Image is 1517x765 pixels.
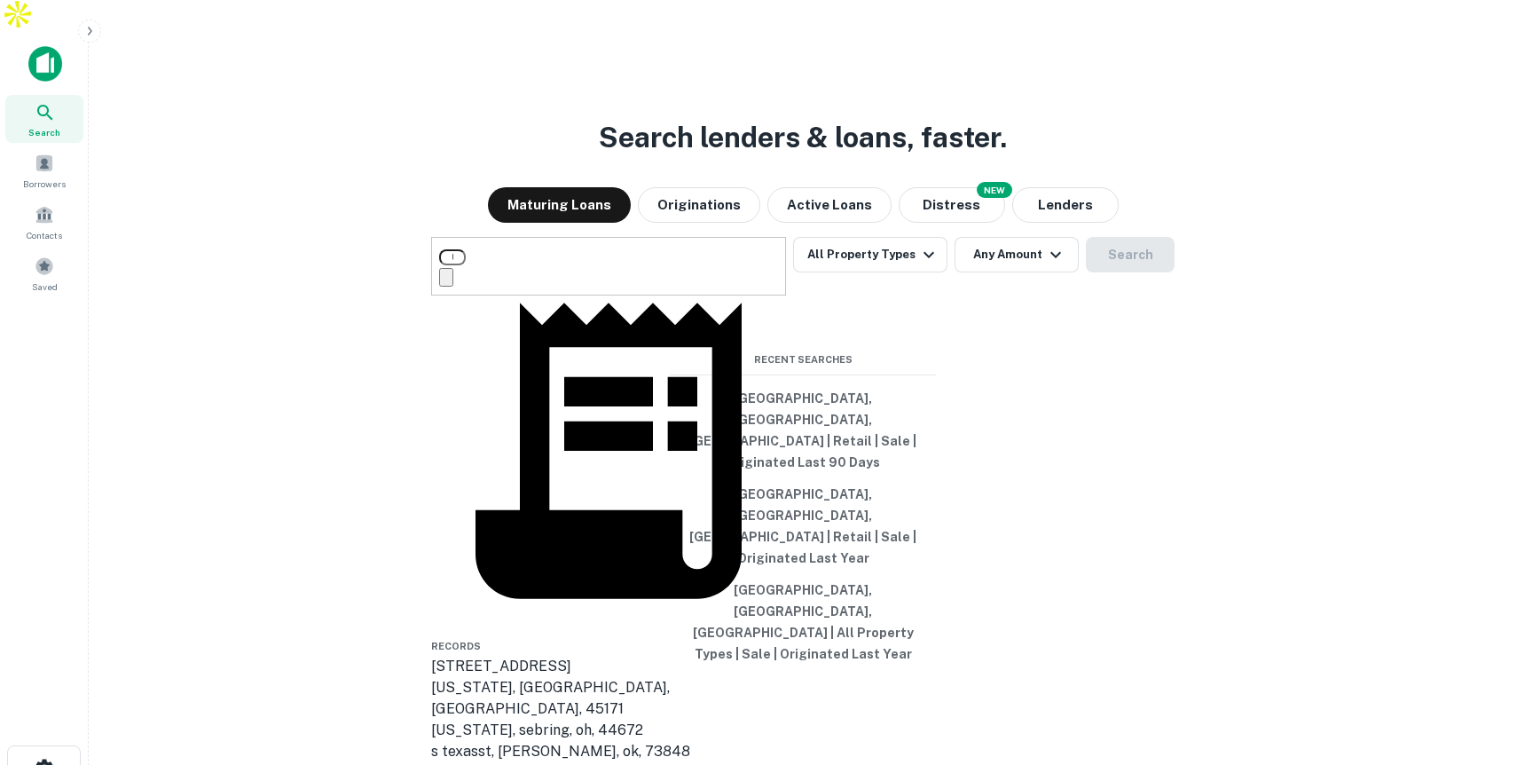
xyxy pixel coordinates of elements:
span: Borrowers [23,177,66,191]
span: Search [28,125,60,139]
span: Recent Searches [670,352,936,367]
button: Maturing Loans [488,187,631,223]
button: Originations [638,187,760,223]
span: Contacts [27,228,62,242]
span: Saved [32,280,58,294]
button: [GEOGRAPHIC_DATA], [GEOGRAPHIC_DATA], [GEOGRAPHIC_DATA] | All Property Types | Sale | Originated ... [670,574,936,670]
div: s texasst, [PERSON_NAME], ok, 73848 [431,741,786,762]
button: [GEOGRAPHIC_DATA], [GEOGRAPHIC_DATA], [GEOGRAPHIC_DATA] | Retail | Sale | Originated Last 90 Days [670,382,936,478]
span: Records [431,641,481,651]
button: Search distressed loans with lien and other non-mortgage details. [899,187,1005,223]
a: Borrowers [5,146,83,194]
button: [GEOGRAPHIC_DATA], [GEOGRAPHIC_DATA], [GEOGRAPHIC_DATA] | Retail | Sale | Originated Last Year [670,478,936,574]
button: Active Loans [767,187,892,223]
a: Saved [5,249,83,297]
img: capitalize-icon.png [28,46,62,82]
div: [US_STATE], sebring, oh, 44672 [431,720,786,741]
a: Contacts [5,198,83,246]
div: NEW [977,182,1012,198]
button: Lenders [1012,187,1119,223]
div: [US_STATE], [GEOGRAPHIC_DATA], [GEOGRAPHIC_DATA], 45171 [431,677,786,720]
div: [STREET_ADDRESS] [431,656,786,677]
h3: Search lenders & loans, faster. [599,116,1007,159]
button: Any Amount [955,237,1079,272]
iframe: Chat Widget [1428,623,1517,708]
a: Search [5,95,83,143]
button: Clear [439,268,453,287]
button: All Property Types [793,237,947,272]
